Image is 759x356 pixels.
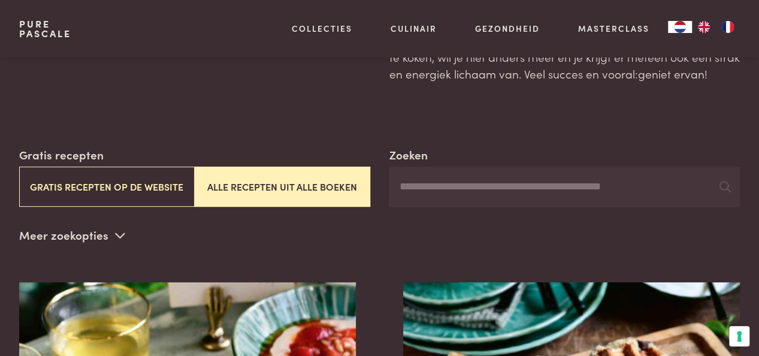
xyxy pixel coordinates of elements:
label: Gratis recepten [19,146,104,164]
aside: Language selected: Nederlands [668,21,740,33]
a: Masterclass [577,22,649,35]
a: Gezondheid [475,22,540,35]
a: EN [692,21,716,33]
button: Alle recepten uit alle boeken [195,167,370,207]
a: Collecties [292,22,352,35]
button: Uw voorkeuren voor toestemming voor trackingtechnologieën [729,326,749,346]
ul: Language list [692,21,740,33]
button: Gratis recepten op de website [19,167,195,207]
a: PurePascale [19,19,71,38]
p: Meer zoekopties [19,227,125,245]
a: FR [716,21,740,33]
label: Zoeken [389,146,427,164]
div: Language [668,21,692,33]
a: Culinair [391,22,437,35]
a: NL [668,21,692,33]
